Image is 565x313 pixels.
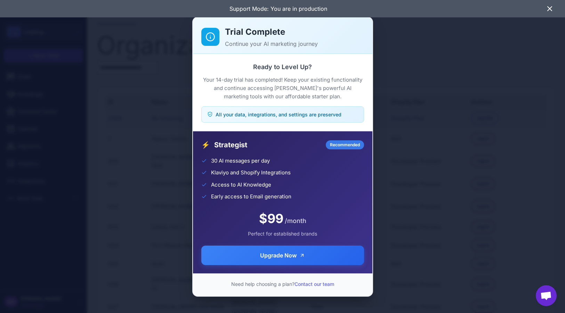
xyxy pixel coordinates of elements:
[216,111,341,118] span: All your data, integrations, and settings are preserved
[225,26,364,38] h2: Trial Complete
[225,40,364,48] p: Continue your AI marketing journey
[294,281,334,287] a: Contact our team
[211,181,271,189] span: Access to AI Knowledge
[201,230,364,237] div: Perfect for established brands
[211,157,270,165] span: 30 AI messages per day
[201,246,364,265] button: Upgrade Now
[536,285,557,306] a: Open chat
[201,76,364,101] p: Your 14-day trial has completed! Keep your existing functionality and continue accessing [PERSON_...
[259,209,283,228] span: $99
[326,140,364,149] div: Recommended
[201,280,364,288] p: Need help choosing a plan?
[285,216,306,225] span: /month
[201,140,210,150] span: ⚡
[211,169,291,177] span: Klaviyo and Shopify Integrations
[260,251,297,260] span: Upgrade Now
[214,140,322,150] span: Strategist
[211,193,291,201] span: Early access to Email generation
[201,62,364,72] h3: Ready to Level Up?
